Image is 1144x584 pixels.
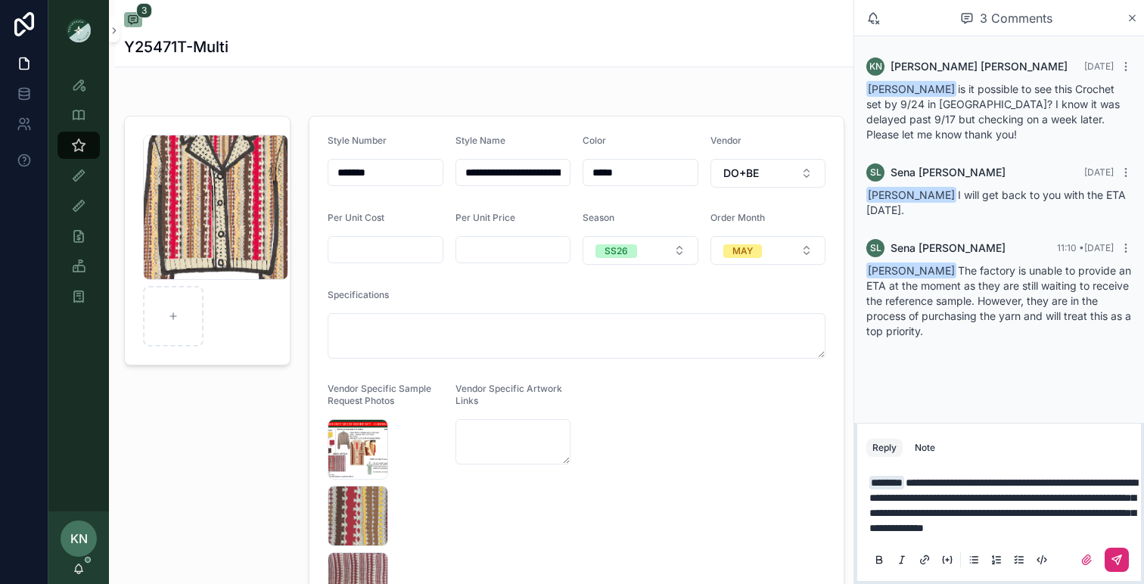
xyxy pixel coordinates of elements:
span: [PERSON_NAME] [866,262,956,278]
span: Style Name [455,135,505,146]
button: Note [909,439,941,457]
span: Season [583,212,614,223]
span: Specifications [328,289,389,300]
span: Style Number [328,135,387,146]
div: MAY [732,244,753,258]
span: Color [583,135,606,146]
span: [PERSON_NAME] [866,187,956,203]
span: SL [870,166,881,179]
h1: Y25471T-Multi [124,36,228,57]
span: 3 [136,3,152,18]
span: SL [870,242,881,254]
span: Order Month [710,212,765,223]
span: is it possible to see this Crochet set by 9/24 in [GEOGRAPHIC_DATA]? I know it was delayed past 9... [866,82,1120,141]
span: [DATE] [1084,61,1114,72]
div: Note [915,442,935,454]
span: I will get back to you with the ETA [DATE]. [866,188,1126,216]
span: 11:10 • [DATE] [1057,242,1114,253]
div: SS26 [605,244,628,258]
button: Select Button [710,236,826,265]
span: Vendor [710,135,741,146]
img: App logo [67,18,91,42]
button: Reply [866,439,903,457]
button: Select Button [710,159,826,188]
span: 3 Comments [980,9,1052,27]
span: DO+BE [723,166,759,181]
div: scrollable content [48,61,109,330]
span: The factory is unable to provide an ETA at the moment as they are still waiting to receive the re... [866,264,1131,337]
button: Select Button [583,236,698,265]
span: Per Unit Price [455,212,515,223]
span: Sena [PERSON_NAME] [891,165,1006,180]
span: KN [70,530,88,548]
span: Sena [PERSON_NAME] [891,241,1006,256]
span: Per Unit Cost [328,212,384,223]
button: 3 [124,12,142,30]
span: [PERSON_NAME] [866,81,956,97]
span: Vendor Specific Sample Request Photos [328,383,431,406]
span: KN [869,61,882,73]
span: [PERSON_NAME] [PERSON_NAME] [891,59,1068,74]
span: [DATE] [1084,166,1114,178]
span: Vendor Specific Artwork Links [455,383,562,406]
